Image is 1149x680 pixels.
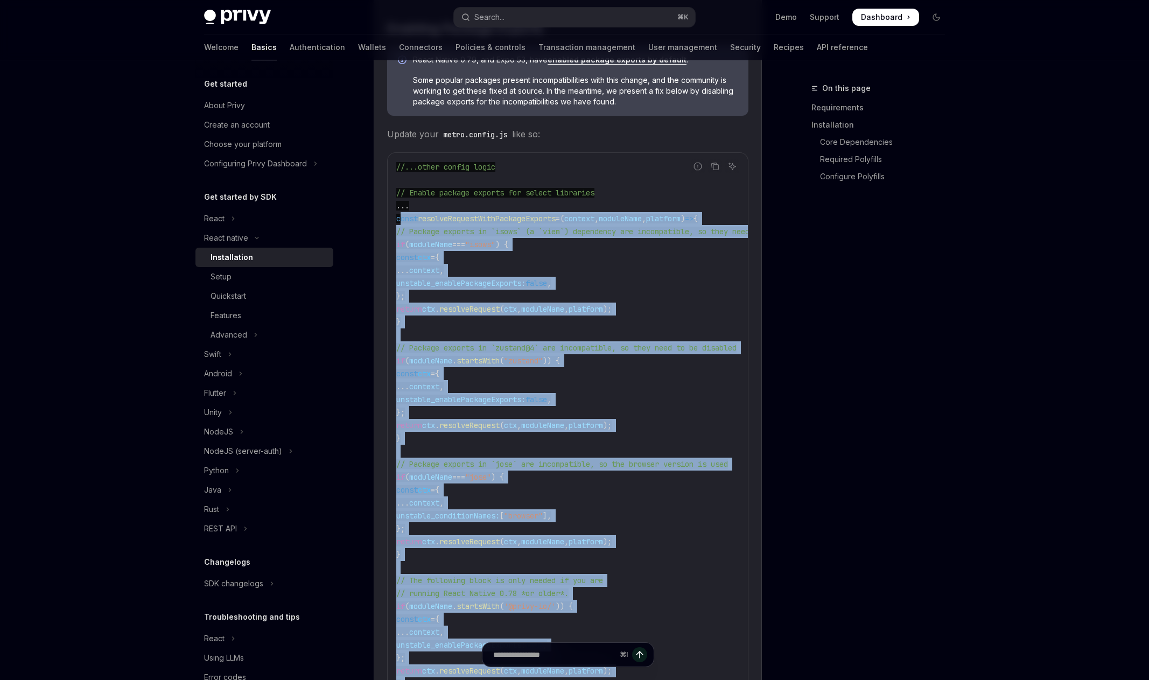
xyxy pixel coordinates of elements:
[852,9,919,26] a: Dashboard
[861,12,902,23] span: Dashboard
[452,472,465,482] span: ===
[454,8,695,27] button: Open search
[708,159,722,173] button: Copy the contents from the code block
[774,34,804,60] a: Recipes
[418,253,431,262] span: ctx
[396,188,594,198] span: // Enable package exports for select libraries
[677,13,689,22] span: ⌘ K
[465,240,495,249] span: "isows"
[500,420,504,430] span: (
[431,485,435,495] span: =
[439,498,444,508] span: ,
[405,356,409,366] span: (
[526,395,547,404] span: false
[396,304,422,314] span: return
[409,601,452,611] span: moduleName
[928,9,945,26] button: Toggle dark mode
[396,498,409,508] span: ...
[396,253,418,262] span: const
[195,345,333,364] button: Toggle Swift section
[504,537,517,546] span: ctx
[418,485,431,495] span: ctx
[204,632,225,645] div: React
[642,214,646,223] span: ,
[204,157,307,170] div: Configuring Privy Dashboard
[195,519,333,538] button: Toggle REST API section
[396,356,405,366] span: if
[439,129,512,141] code: metro.config.js
[204,367,232,380] div: Android
[195,267,333,286] a: Setup
[204,556,250,569] h5: Changelogs
[418,614,431,624] span: ctx
[204,425,233,438] div: NodeJS
[204,191,277,204] h5: Get started by SDK
[538,34,635,60] a: Transaction management
[435,420,439,430] span: .
[396,162,495,172] span: //...other config logic
[204,232,248,244] div: React native
[195,228,333,248] button: Toggle React native section
[195,422,333,441] button: Toggle NodeJS section
[204,387,226,399] div: Flutter
[396,265,409,275] span: ...
[211,251,253,264] div: Installation
[599,214,642,223] span: moduleName
[413,75,738,107] span: Some popular packages present incompatibilities with this change, and the community is working to...
[195,648,333,668] a: Using LLMs
[560,214,564,223] span: (
[204,78,247,90] h5: Get started
[195,286,333,306] a: Quickstart
[439,627,444,637] span: ,
[474,11,505,24] div: Search...
[396,485,418,495] span: const
[396,601,405,611] span: if
[681,214,685,223] span: )
[396,511,500,521] span: unstable_conditionNames:
[547,278,551,288] span: ,
[435,253,439,262] span: {
[811,134,954,151] a: Core Dependencies
[204,503,219,516] div: Rust
[211,290,246,303] div: Quickstart
[431,614,435,624] span: =
[396,278,526,288] span: unstable_enablePackageExports:
[195,480,333,500] button: Toggle Java section
[725,159,739,173] button: Ask AI
[811,151,954,168] a: Required Polyfills
[491,472,504,482] span: ) {
[204,483,221,496] div: Java
[204,522,237,535] div: REST API
[435,614,439,624] span: {
[409,240,452,249] span: moduleName
[648,34,717,60] a: User management
[564,420,569,430] span: ,
[195,364,333,383] button: Toggle Android section
[556,214,560,223] span: =
[569,537,603,546] span: platform
[439,265,444,275] span: ,
[811,168,954,185] a: Configure Polyfills
[195,209,333,228] button: Toggle React section
[691,159,705,173] button: Report incorrect code
[396,459,728,469] span: // Package exports in `jose` are incompatible, so the browser version is used
[409,627,439,637] span: context
[204,10,271,25] img: dark logo
[409,382,439,391] span: context
[517,304,521,314] span: ,
[543,356,560,366] span: )) {
[435,304,439,314] span: .
[195,574,333,593] button: Toggle SDK changelogs section
[493,643,615,667] input: Ask a question...
[396,524,405,534] span: };
[195,154,333,173] button: Toggle Configuring Privy Dashboard section
[396,343,737,353] span: // Package exports in `zustand@4` are incompatible, so they need to be disabled
[431,253,435,262] span: =
[569,304,603,314] span: platform
[195,383,333,403] button: Toggle Flutter section
[811,99,954,116] a: Requirements
[195,306,333,325] a: Features
[396,317,401,327] span: }
[195,325,333,345] button: Toggle Advanced section
[396,614,418,624] span: const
